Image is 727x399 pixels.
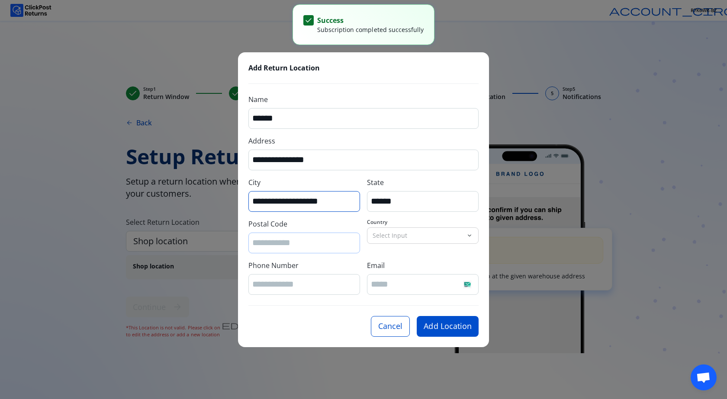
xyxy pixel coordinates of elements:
span: Add Return Location [248,63,320,73]
label: Phone Number [248,260,360,271]
label: City [248,177,360,188]
button: Cancel [371,316,410,337]
label: State [367,177,479,188]
span: keyboard_arrow_down [466,232,473,239]
div: Open chat [691,364,717,390]
span: check [304,16,313,25]
label: Address [248,136,479,146]
p: Select Input [373,231,463,240]
p: Subscription completed successfully [317,26,424,34]
button: Add Location [417,316,479,337]
span: Country [367,219,387,226]
label: Postal Code [248,219,360,229]
p: Success [317,15,424,26]
label: Email [367,260,479,271]
label: Name [248,94,479,105]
